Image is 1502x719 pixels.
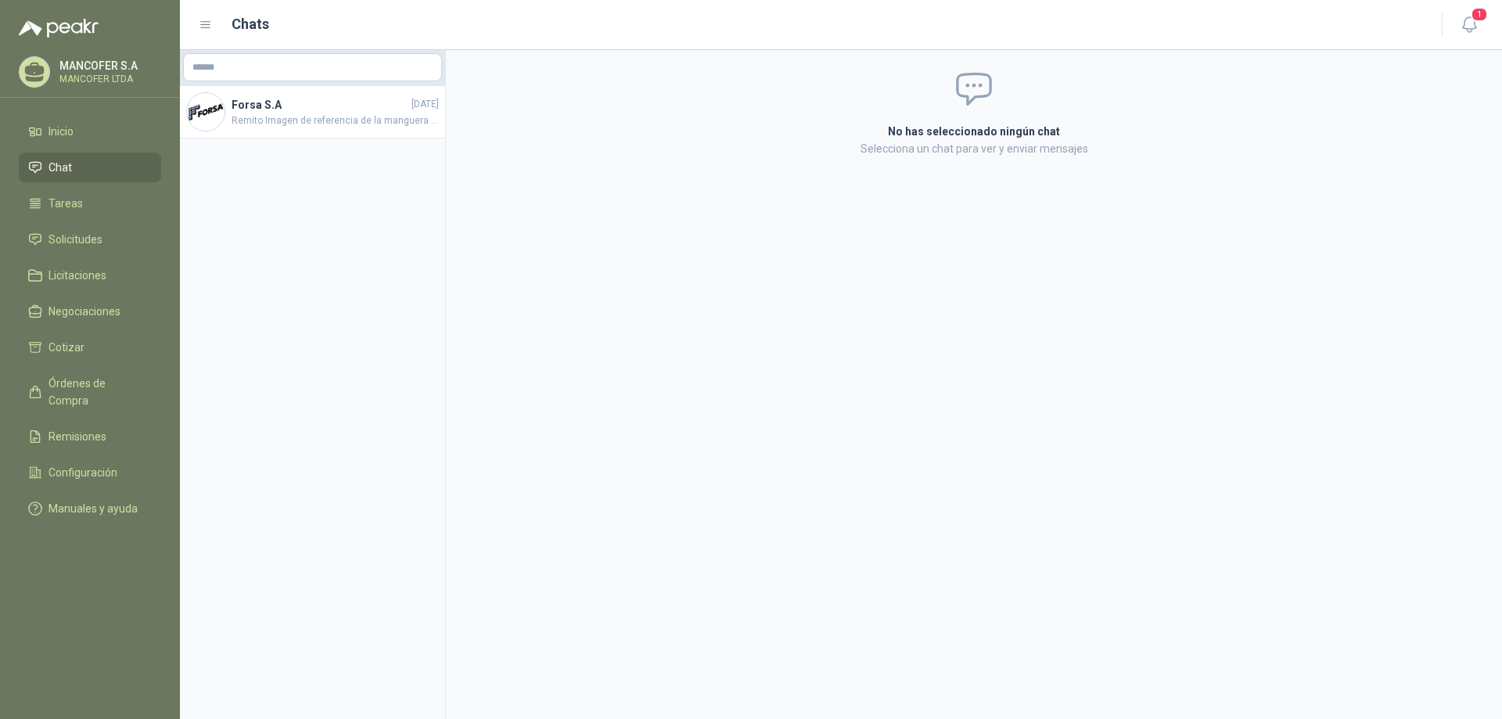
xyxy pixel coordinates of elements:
[19,297,161,326] a: Negociaciones
[49,303,120,320] span: Negociaciones
[49,231,102,248] span: Solicitudes
[49,375,146,409] span: Órdenes de Compra
[19,368,161,415] a: Órdenes de Compra
[49,500,138,517] span: Manuales y ayuda
[1455,11,1483,39] button: 1
[19,261,161,290] a: Licitaciones
[232,13,269,35] h1: Chats
[19,494,161,523] a: Manuales y ayuda
[19,458,161,487] a: Configuración
[232,96,408,113] h4: Forsa S.A
[59,74,157,84] p: MANCOFER LTDA
[19,333,161,362] a: Cotizar
[49,195,83,212] span: Tareas
[19,225,161,254] a: Solicitudes
[59,60,157,71] p: MANCOFER S.A
[49,464,117,481] span: Configuración
[187,93,225,131] img: Company Logo
[49,123,74,140] span: Inicio
[701,140,1247,157] p: Selecciona un chat para ver y enviar mensajes
[701,123,1247,140] h2: No has seleccionado ningún chat
[1471,7,1488,22] span: 1
[19,117,161,146] a: Inicio
[49,267,106,284] span: Licitaciones
[411,97,439,112] span: [DATE]
[19,153,161,182] a: Chat
[19,189,161,218] a: Tareas
[49,159,72,176] span: Chat
[49,428,106,445] span: Remisiones
[19,19,99,38] img: Logo peakr
[49,339,84,356] span: Cotizar
[180,86,445,138] a: Company LogoForsa S.A[DATE]Remito Imagen de referencia de la manguera cotizada
[232,113,439,128] span: Remito Imagen de referencia de la manguera cotizada
[19,422,161,451] a: Remisiones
